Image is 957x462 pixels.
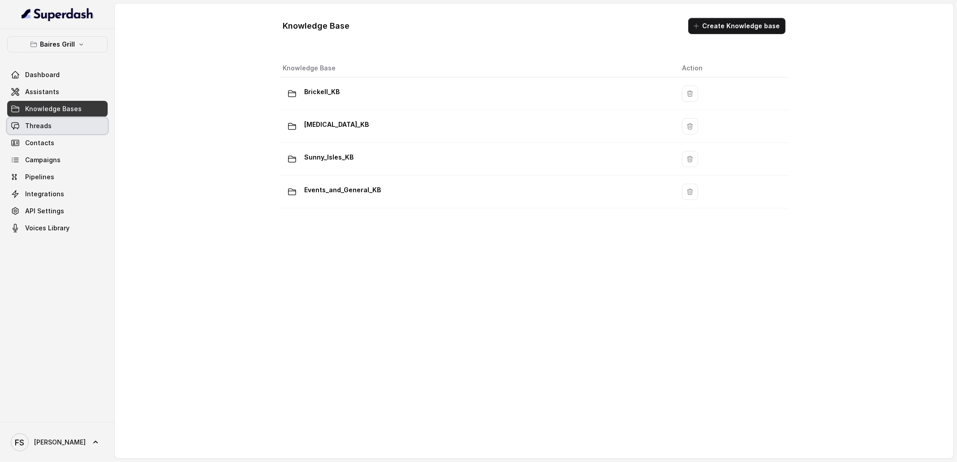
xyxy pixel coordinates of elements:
a: Dashboard [7,67,108,83]
p: Sunny_Isles_KB [305,150,354,164]
button: Baires Grill [7,36,108,52]
span: Voices Library [25,224,70,233]
span: Integrations [25,190,64,199]
th: Knowledge Base [280,59,675,78]
p: Baires Grill [40,39,75,50]
h1: Knowledge Base [283,19,350,33]
span: Knowledge Bases [25,104,82,113]
p: Brickell_KB [305,85,340,99]
span: Pipelines [25,173,54,181]
span: Assistants [25,87,59,96]
a: Pipelines [7,169,108,185]
text: FS [15,438,25,447]
a: Contacts [7,135,108,151]
span: Threads [25,121,52,130]
a: Assistants [7,84,108,100]
span: Campaigns [25,155,61,164]
th: Action [675,59,789,78]
a: Threads [7,118,108,134]
span: API Settings [25,207,64,216]
p: Events_and_General_KB [305,183,381,197]
img: light.svg [22,7,94,22]
a: Integrations [7,186,108,202]
a: [PERSON_NAME] [7,430,108,455]
span: Contacts [25,138,54,147]
a: Knowledge Bases [7,101,108,117]
span: Dashboard [25,70,60,79]
a: Voices Library [7,220,108,236]
a: API Settings [7,203,108,219]
a: Campaigns [7,152,108,168]
button: Create Knowledge base [688,18,786,34]
p: [MEDICAL_DATA]_KB [305,117,369,132]
span: [PERSON_NAME] [34,438,86,447]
